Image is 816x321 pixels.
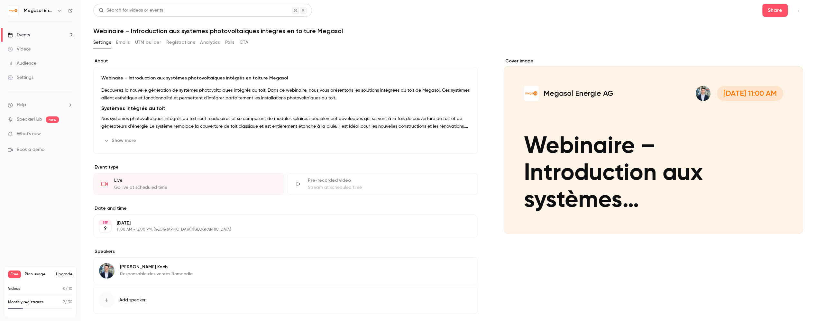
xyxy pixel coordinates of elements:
[104,225,107,232] p: 9
[240,37,248,48] button: CTA
[99,263,115,279] img: Yves Koch
[762,4,788,17] button: Share
[8,60,36,67] div: Audience
[99,7,163,14] div: Search for videos or events
[114,184,276,191] div: Go live at scheduled time
[63,286,72,292] p: / 10
[225,37,234,48] button: Polls
[135,37,161,48] button: UTM builder
[93,58,478,64] label: About
[308,177,470,184] div: Pre-recorded video
[308,184,470,191] div: Stream at scheduled time
[8,299,44,305] p: Monthly registrants
[17,146,44,153] span: Book a demo
[56,272,72,277] button: Upgrade
[63,300,65,304] span: 7
[24,7,54,14] h6: Megasol Energie AG
[93,248,478,255] label: Speakers
[101,87,470,102] p: Découvrez la nouvelle génération de systèmes photovoltaïques intégrés au toit. Dans ce webinaire,...
[200,37,220,48] button: Analytics
[101,115,470,130] p: Nos systèmes photovoltaïques intégrés au toit sont modulaires et se composent de modules solaires...
[114,177,276,184] div: Live
[101,135,140,146] button: Show more
[8,286,20,292] p: Videos
[120,271,193,277] p: Responsable des ventes Romandie
[504,58,803,64] label: Cover image
[8,102,73,108] li: help-dropdown-opener
[117,220,444,226] p: [DATE]
[93,257,478,284] div: Yves Koch[PERSON_NAME] KochResponsable des ventes Romandie
[120,264,193,270] p: [PERSON_NAME] Koch
[63,287,66,291] span: 0
[504,58,803,234] section: Cover image
[8,74,33,81] div: Settings
[93,27,803,35] h1: Webinaire – Introduction aux systèmes photovoltaïques intégrés en toiture Megasol
[8,32,30,38] div: Events
[287,173,478,195] div: Pre-recorded videoStream at scheduled time
[93,173,284,195] div: LiveGo live at scheduled time
[93,164,478,170] p: Event type
[46,116,59,123] span: new
[93,205,478,212] label: Date and time
[166,37,195,48] button: Registrations
[8,46,31,52] div: Videos
[117,227,444,232] p: 11:00 AM - 12:00 PM, [GEOGRAPHIC_DATA]/[GEOGRAPHIC_DATA]
[93,287,478,313] button: Add speaker
[99,220,111,225] div: SEP
[101,105,470,112] h2: Systèmes intégrés au toit
[25,272,52,277] span: Plan usage
[116,37,130,48] button: Emails
[93,37,111,48] button: Settings
[17,131,41,137] span: What's new
[101,75,470,81] p: Webinaire – Introduction aux systèmes photovoltaïques intégrés en toiture Megasol
[8,5,18,16] img: Megasol Energie AG
[63,299,72,305] p: / 30
[119,297,146,303] span: Add speaker
[17,116,42,123] a: SpeakerHub
[17,102,26,108] span: Help
[8,271,21,278] span: Free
